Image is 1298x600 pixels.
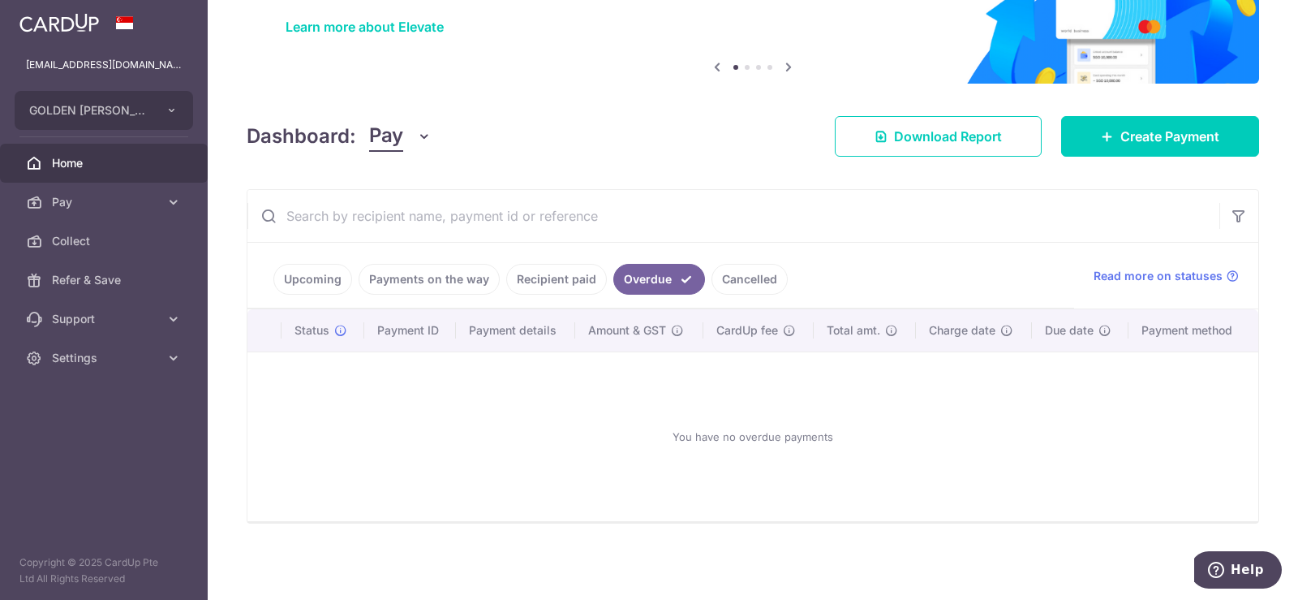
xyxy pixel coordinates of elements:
[1094,268,1239,284] a: Read more on statuses
[835,116,1042,157] a: Download Report
[1194,551,1282,592] iframe: Opens a widget where you can find more information
[359,264,500,295] a: Payments on the way
[52,272,159,288] span: Refer & Save
[247,122,356,151] h4: Dashboard:
[267,365,1239,508] div: You have no overdue payments
[52,194,159,210] span: Pay
[711,264,788,295] a: Cancelled
[29,102,149,119] span: GOLDEN [PERSON_NAME] MARKETING
[286,19,444,35] a: Learn more about Elevate
[52,155,159,171] span: Home
[52,311,159,327] span: Support
[894,127,1002,146] span: Download Report
[613,264,705,295] a: Overdue
[929,322,995,339] span: Charge date
[1045,322,1094,339] span: Due date
[247,190,1219,242] input: Search by recipient name, payment id or reference
[273,264,352,295] a: Upcoming
[827,322,880,339] span: Total amt.
[52,350,159,366] span: Settings
[1061,116,1259,157] a: Create Payment
[15,91,193,130] button: GOLDEN [PERSON_NAME] MARKETING
[588,322,666,339] span: Amount & GST
[26,57,182,73] p: [EMAIL_ADDRESS][DOMAIN_NAME]
[1120,127,1219,146] span: Create Payment
[1094,268,1223,284] span: Read more on statuses
[506,264,607,295] a: Recipient paid
[369,121,432,152] button: Pay
[716,322,778,339] span: CardUp fee
[52,233,159,249] span: Collect
[294,322,329,339] span: Status
[456,309,575,352] th: Payment details
[1128,309,1258,352] th: Payment method
[369,121,403,152] span: Pay
[364,309,456,352] th: Payment ID
[19,13,99,32] img: CardUp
